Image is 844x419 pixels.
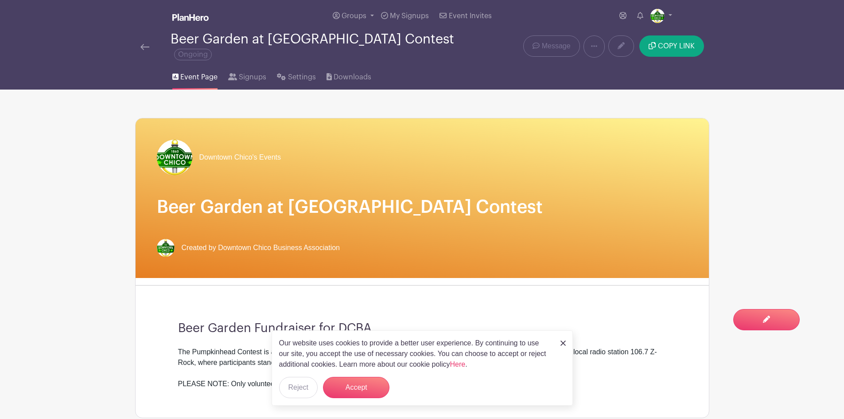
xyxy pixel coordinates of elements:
img: close_button-5f87c8562297e5c2d7936805f587ecaba9071eb48480494691a3f1689db116b3.svg [560,341,566,346]
span: Event Invites [449,12,492,20]
button: COPY LINK [639,35,704,57]
a: Here [450,360,466,368]
span: Message [542,41,571,51]
button: Accept [323,377,389,398]
a: Settings [277,61,315,90]
span: Event Page [180,72,218,82]
img: thumbnail_Outlook-gw0oh3o3.png [157,239,175,257]
img: thumbnail_Outlook-gw0oh3o3.png [650,9,665,23]
button: Reject [279,377,318,398]
a: Signups [228,61,266,90]
div: Beer Garden at [GEOGRAPHIC_DATA] Contest [171,32,458,61]
div: The Pumpkinhead Contest is an annual endurance competition in [GEOGRAPHIC_DATA], [GEOGRAPHIC_DATA... [178,347,666,389]
span: Groups [342,12,366,20]
span: Downtown Chico's Events [199,152,281,163]
h1: Beer Garden at [GEOGRAPHIC_DATA] Contest [157,196,688,218]
img: back-arrow-29a5d9b10d5bd6ae65dc969a981735edf675c4d7a1fe02e03b50dbd4ba3cdb55.svg [140,44,149,50]
span: My Signups [390,12,429,20]
span: COPY LINK [658,43,695,50]
span: Downloads [334,72,371,82]
h3: Beer Garden Fundraiser for DCBA [178,321,666,336]
span: Created by Downtown Chico Business Association [182,243,340,253]
a: Message [523,35,580,57]
span: Signups [239,72,266,82]
span: Settings [288,72,316,82]
a: Event Page [172,61,218,90]
img: logo_white-6c42ec7e38ccf1d336a20a19083b03d10ae64f83f12c07503d8b9e83406b4c7d.svg [172,14,209,21]
img: thumbnail_Outlook-gw0oh3o3.png [157,140,192,175]
span: Ongoing [174,49,212,60]
p: Our website uses cookies to provide a better user experience. By continuing to use our site, you ... [279,338,551,370]
a: Downloads [327,61,371,90]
